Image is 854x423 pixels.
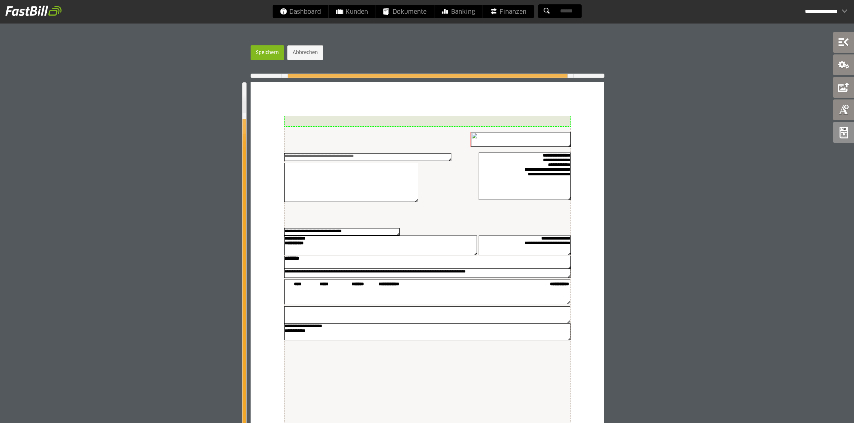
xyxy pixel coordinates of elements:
span: Finanzen [490,5,526,18]
button: Speichern [251,45,284,60]
a: Finanzen [483,5,534,18]
span: Kunden [336,5,368,18]
a: Dashboard [272,5,328,18]
span: Dashboard [280,5,321,18]
a: Dokumente [376,5,434,18]
span: Banking [442,5,475,18]
a: Banking [434,5,482,18]
button: Abbrechen [287,45,323,60]
a: Kunden [329,5,375,18]
img: getTemplateLogo.php [471,132,570,146]
img: fastbill_logo_white.png [5,5,62,16]
iframe: Öffnet ein Widget, in dem Sie weitere Informationen finden [802,403,847,420]
span: Dokumente [383,5,426,18]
